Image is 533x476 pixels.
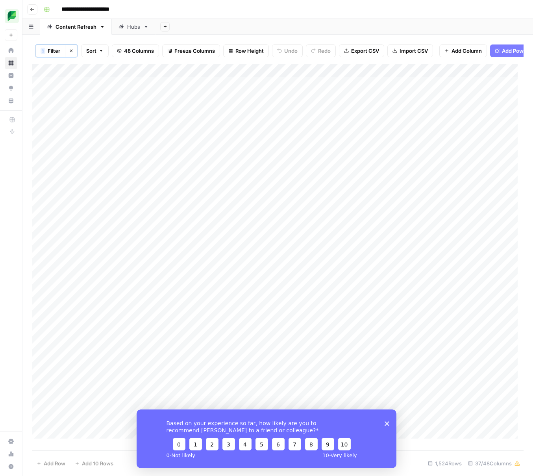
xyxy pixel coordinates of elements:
[351,47,379,55] span: Export CSV
[70,457,118,470] button: Add 10 Rows
[35,44,65,57] button: 1Filter
[42,48,44,54] span: 1
[439,44,487,57] button: Add Column
[235,47,264,55] span: Row Height
[86,47,96,55] span: Sort
[5,94,17,107] a: Your Data
[5,435,17,448] a: Settings
[223,44,269,57] button: Row Height
[5,6,17,26] button: Workspace: SproutSocial
[272,44,303,57] button: Undo
[82,459,113,467] span: Add 10 Rows
[465,457,524,470] div: 37/48 Columns
[284,47,298,55] span: Undo
[5,82,17,94] a: Opportunities
[306,44,336,57] button: Redo
[5,460,17,473] button: Help + Support
[56,23,96,31] div: Content Refresh
[452,47,482,55] span: Add Column
[318,47,331,55] span: Redo
[41,48,45,54] div: 1
[112,19,155,35] a: Hubs
[174,47,215,55] span: Freeze Columns
[5,69,17,82] a: Insights
[387,44,433,57] button: Import CSV
[40,19,112,35] a: Content Refresh
[32,457,70,470] button: Add Row
[44,459,65,467] span: Add Row
[162,44,220,57] button: Freeze Columns
[339,44,384,57] button: Export CSV
[5,448,17,460] a: Usage
[81,44,109,57] button: Sort
[124,47,154,55] span: 48 Columns
[5,44,17,57] a: Home
[5,57,17,69] a: Browse
[127,23,140,31] div: Hubs
[48,47,60,55] span: Filter
[425,457,465,470] div: 1,524 Rows
[137,409,396,468] iframe: Survey from AirOps
[112,44,159,57] button: 48 Columns
[400,47,428,55] span: Import CSV
[5,9,19,23] img: SproutSocial Logo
